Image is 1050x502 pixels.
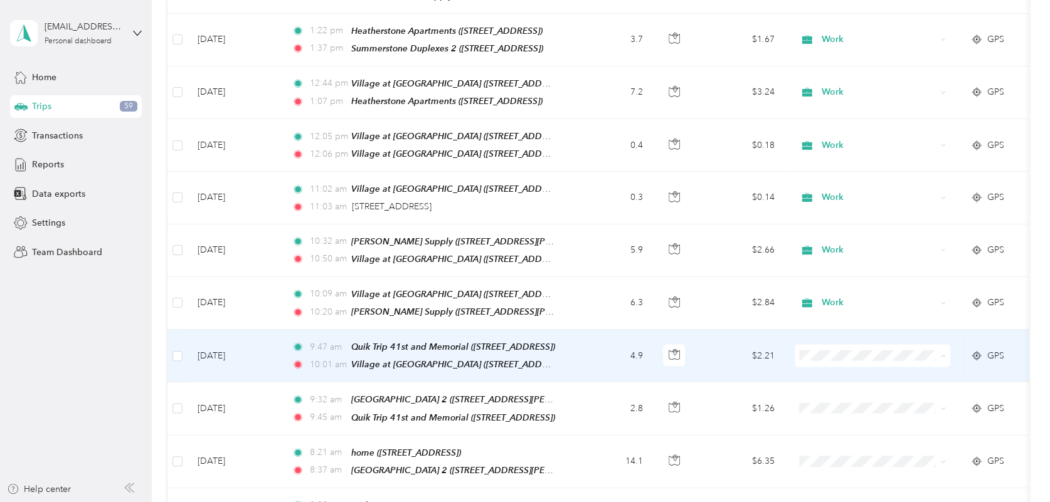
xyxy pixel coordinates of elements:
[351,236,610,247] span: [PERSON_NAME] Supply ([STREET_ADDRESS][PERSON_NAME])
[352,201,432,212] span: [STREET_ADDRESS]
[697,382,785,435] td: $1.26
[987,349,1004,363] span: GPS
[310,463,346,477] span: 8:37 am
[188,224,282,277] td: [DATE]
[351,149,568,159] span: Village at [GEOGRAPHIC_DATA] ([STREET_ADDRESS])
[188,382,282,435] td: [DATE]
[351,43,543,53] span: Summerstone Duplexes 2 ([STREET_ADDRESS])
[45,20,123,33] div: [EMAIL_ADDRESS][DOMAIN_NAME]
[821,85,936,99] span: Work
[697,436,785,488] td: $6.35
[351,78,568,89] span: Village at [GEOGRAPHIC_DATA] ([STREET_ADDRESS])
[188,66,282,119] td: [DATE]
[120,101,137,112] span: 59
[570,330,653,382] td: 4.9
[310,147,346,161] span: 12:06 pm
[570,172,653,224] td: 0.3
[570,14,653,66] td: 3.7
[987,402,1004,416] span: GPS
[570,277,653,330] td: 6.3
[987,85,1004,99] span: GPS
[987,296,1004,310] span: GPS
[188,172,282,224] td: [DATE]
[987,139,1004,152] span: GPS
[32,71,56,84] span: Home
[351,254,568,264] span: Village at [GEOGRAPHIC_DATA] ([STREET_ADDRESS])
[310,358,346,372] span: 10:01 am
[310,95,346,108] span: 1:07 pm
[310,252,346,266] span: 10:50 am
[351,447,461,458] span: home ([STREET_ADDRESS])
[570,436,653,488] td: 14.1
[351,342,555,352] span: Quik Trip 41st and Memorial ([STREET_ADDRESS])
[697,14,785,66] td: $1.67
[32,129,83,142] span: Transactions
[351,184,568,194] span: Village at [GEOGRAPHIC_DATA] ([STREET_ADDRESS])
[188,436,282,488] td: [DATE]
[351,306,610,317] span: [PERSON_NAME] Supply ([STREET_ADDRESS][PERSON_NAME])
[310,410,346,424] span: 9:45 am
[310,446,346,459] span: 8:21 am
[351,96,543,106] span: Heatherstone Apartments ([STREET_ADDRESS])
[697,119,785,172] td: $0.18
[987,33,1004,46] span: GPS
[310,182,346,196] span: 11:02 am
[987,191,1004,204] span: GPS
[351,131,568,142] span: Village at [GEOGRAPHIC_DATA] ([STREET_ADDRESS])
[570,382,653,435] td: 2.8
[351,412,555,422] span: Quik Trip 41st and Memorial ([STREET_ADDRESS])
[310,393,346,407] span: 9:32 am
[45,38,112,45] div: Personal dashboard
[188,330,282,382] td: [DATE]
[351,465,605,476] span: [GEOGRAPHIC_DATA] 2 ([STREET_ADDRESS][PERSON_NAME])
[310,287,346,301] span: 10:09 am
[310,76,346,90] span: 12:44 pm
[351,26,543,36] span: Heatherstone Apartments ([STREET_ADDRESS])
[32,187,85,201] span: Data exports
[310,234,346,248] span: 10:32 am
[697,330,785,382] td: $2.21
[32,246,102,259] span: Team Dashboard
[821,33,936,46] span: Work
[351,289,568,300] span: Village at [GEOGRAPHIC_DATA] ([STREET_ADDRESS])
[188,277,282,330] td: [DATE]
[980,432,1050,502] iframe: Everlance-gr Chat Button Frame
[310,24,346,38] span: 1:22 pm
[697,224,785,277] td: $2.66
[32,216,65,229] span: Settings
[987,243,1004,257] span: GPS
[7,483,71,496] button: Help center
[310,305,346,319] span: 10:20 am
[188,119,282,172] td: [DATE]
[310,200,347,214] span: 11:03 am
[310,340,346,354] span: 9:47 am
[697,66,785,119] td: $3.24
[570,119,653,172] td: 0.4
[188,14,282,66] td: [DATE]
[570,66,653,119] td: 7.2
[310,130,346,144] span: 12:05 pm
[351,359,568,370] span: Village at [GEOGRAPHIC_DATA] ([STREET_ADDRESS])
[310,41,346,55] span: 1:37 pm
[697,277,785,330] td: $2.84
[570,224,653,277] td: 5.9
[32,100,51,113] span: Trips
[351,394,605,405] span: [GEOGRAPHIC_DATA] 2 ([STREET_ADDRESS][PERSON_NAME])
[697,172,785,224] td: $0.14
[32,158,64,171] span: Reports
